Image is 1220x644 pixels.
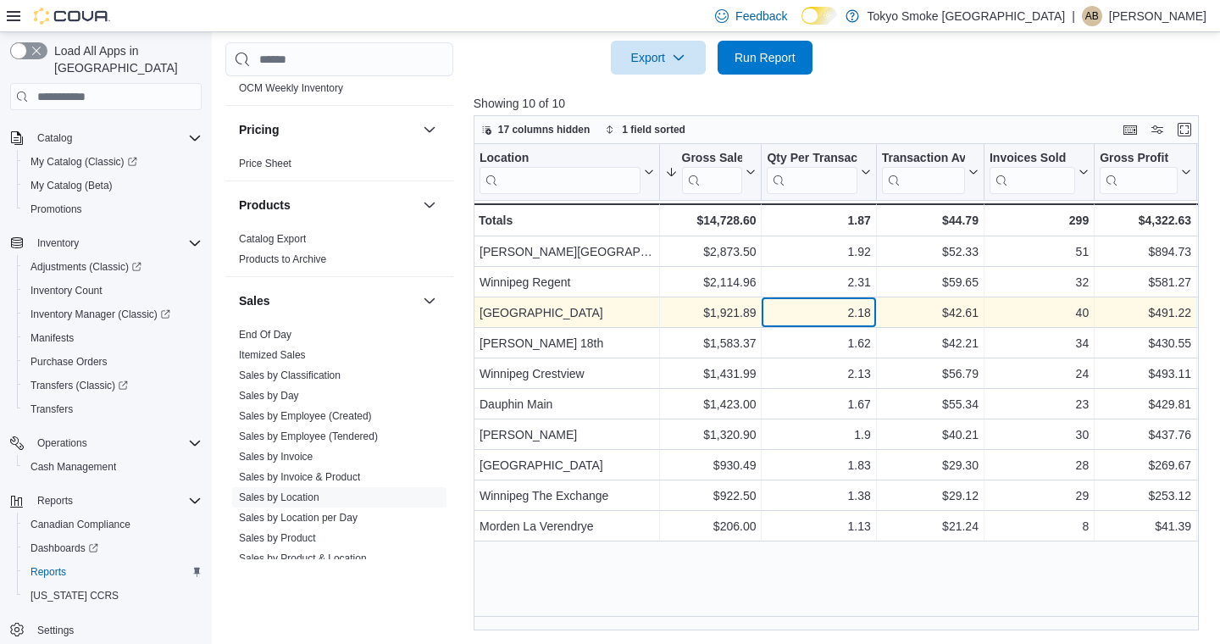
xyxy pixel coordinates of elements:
div: $2,873.50 [664,241,756,262]
div: [PERSON_NAME][GEOGRAPHIC_DATA] [480,241,654,262]
div: $1,431.99 [664,364,756,384]
a: Sales by Location [239,491,319,503]
a: Sales by Day [239,390,299,402]
button: Catalog [3,126,208,150]
div: [GEOGRAPHIC_DATA] [480,303,654,323]
span: Transfers (Classic) [30,379,128,392]
div: Qty Per Transaction [767,151,857,194]
a: Transfers [24,399,80,419]
span: My Catalog (Beta) [24,175,202,196]
a: Inventory Count [24,280,109,301]
button: Location [480,151,654,194]
span: Reports [37,494,73,508]
span: Promotions [24,199,202,219]
div: Gross Profit [1100,151,1178,194]
span: Dashboards [30,541,98,555]
button: Promotions [17,197,208,221]
span: Cash Management [24,457,202,477]
a: Promotions [24,199,89,219]
div: $429.81 [1100,394,1191,414]
div: 29 [990,486,1089,506]
a: Transfers (Classic) [24,375,135,396]
div: Winnipeg Regent [480,272,654,292]
div: Morden La Verendrye [480,516,654,536]
a: Purchase Orders [24,352,114,372]
div: $206.00 [664,516,756,536]
a: My Catalog (Classic) [17,150,208,174]
button: Operations [3,431,208,455]
div: Location [480,151,640,194]
button: Products [419,195,440,215]
div: Invoices Sold [990,151,1075,194]
span: Products to Archive [239,253,326,266]
span: Sales by Location per Day [239,511,358,525]
div: $437.76 [1100,425,1191,445]
span: Sales by Location [239,491,319,504]
a: Adjustments (Classic) [17,255,208,279]
span: Manifests [24,328,202,348]
div: 1.92 [767,241,870,262]
div: $41.39 [1100,516,1191,536]
button: Keyboard shortcuts [1120,119,1140,140]
span: Reports [30,565,66,579]
span: Settings [37,624,74,637]
div: 23 [990,394,1089,414]
a: Dashboards [17,536,208,560]
button: Qty Per Transaction [767,151,870,194]
div: $581.27 [1100,272,1191,292]
div: $1,583.37 [664,333,756,353]
button: My Catalog (Beta) [17,174,208,197]
div: [GEOGRAPHIC_DATA] [480,455,654,475]
button: Canadian Compliance [17,513,208,536]
div: $42.21 [882,333,979,353]
div: $922.50 [664,486,756,506]
div: $930.49 [664,455,756,475]
div: Gross Sales [681,151,742,194]
a: Inventory Manager (Classic) [24,304,177,325]
p: Tokyo Smoke [GEOGRAPHIC_DATA] [868,6,1066,26]
span: Manifests [30,331,74,345]
div: 299 [990,210,1089,230]
button: Gross Profit [1100,151,1191,194]
div: $493.11 [1100,364,1191,384]
button: 17 columns hidden [474,119,597,140]
div: 2.18 [767,303,870,323]
span: Catalog [30,128,202,148]
div: [PERSON_NAME] 18th [480,333,654,353]
a: Itemized Sales [239,349,306,361]
a: Sales by Product [239,532,316,544]
span: Feedback [735,8,787,25]
span: Inventory Manager (Classic) [30,308,170,321]
div: $42.61 [882,303,979,323]
span: Reports [24,562,202,582]
div: 28 [990,455,1089,475]
div: Location [480,151,640,167]
h3: Pricing [239,121,279,138]
a: Adjustments (Classic) [24,257,148,277]
div: Products [225,229,453,276]
span: Inventory Count [30,284,103,297]
a: Sales by Classification [239,369,341,381]
span: Canadian Compliance [24,514,202,535]
span: [US_STATE] CCRS [30,589,119,602]
a: [US_STATE] CCRS [24,586,125,606]
div: $44.79 [882,210,979,230]
span: Washington CCRS [24,586,202,606]
span: My Catalog (Classic) [24,152,202,172]
span: Cash Management [30,460,116,474]
span: Inventory [37,236,79,250]
div: 40 [990,303,1089,323]
button: [US_STATE] CCRS [17,584,208,608]
div: Winnipeg Crestview [480,364,654,384]
div: $1,423.00 [664,394,756,414]
button: Manifests [17,326,208,350]
button: Display options [1147,119,1167,140]
a: Inventory Manager (Classic) [17,303,208,326]
div: 1.87 [767,210,870,230]
div: 34 [990,333,1089,353]
a: Sales by Product & Location [239,552,367,564]
div: $59.65 [882,272,979,292]
div: $55.34 [882,394,979,414]
span: Sales by Day [239,389,299,402]
div: Sales [225,325,453,616]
